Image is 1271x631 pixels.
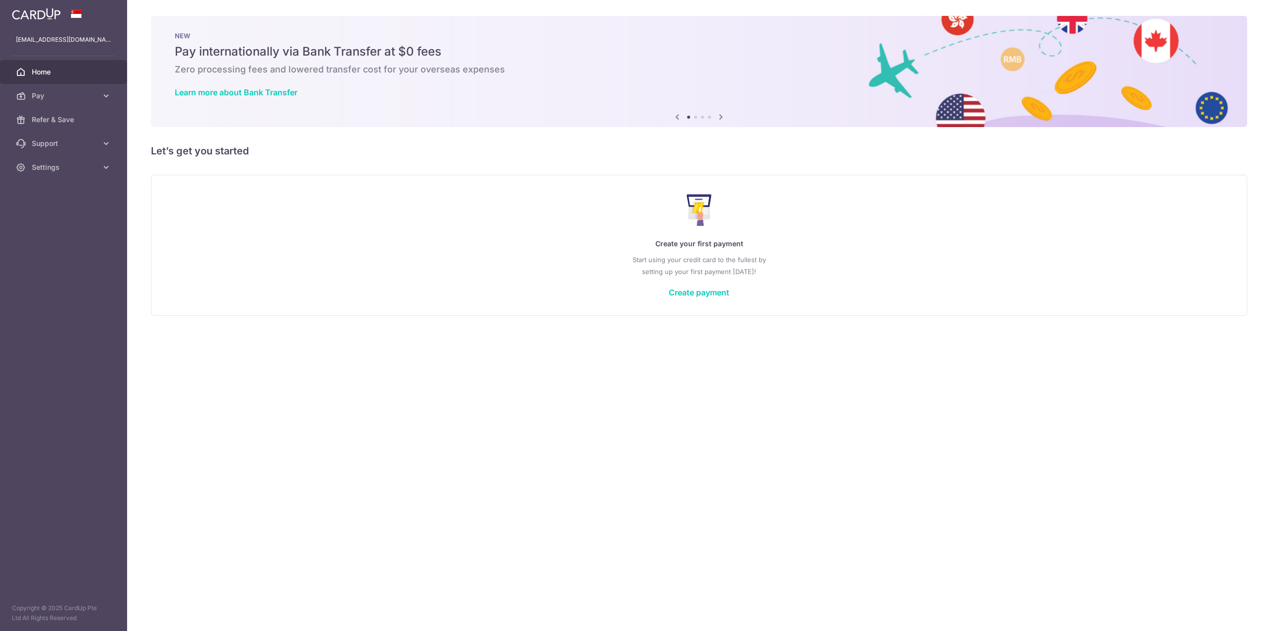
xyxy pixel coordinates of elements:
[32,139,97,148] span: Support
[175,64,1223,75] h6: Zero processing fees and lowered transfer cost for your overseas expenses
[175,44,1223,60] h5: Pay internationally via Bank Transfer at $0 fees
[32,115,97,125] span: Refer & Save
[175,32,1223,40] p: NEW
[151,143,1247,159] h5: Let’s get you started
[151,16,1247,127] img: Bank transfer banner
[32,67,97,77] span: Home
[669,287,729,297] a: Create payment
[175,87,297,97] a: Learn more about Bank Transfer
[32,91,97,101] span: Pay
[171,238,1227,250] p: Create your first payment
[16,35,111,45] p: [EMAIL_ADDRESS][DOMAIN_NAME]
[687,194,712,226] img: Make Payment
[171,254,1227,278] p: Start using your credit card to the fullest by setting up your first payment [DATE]!
[12,8,61,20] img: CardUp
[32,162,97,172] span: Settings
